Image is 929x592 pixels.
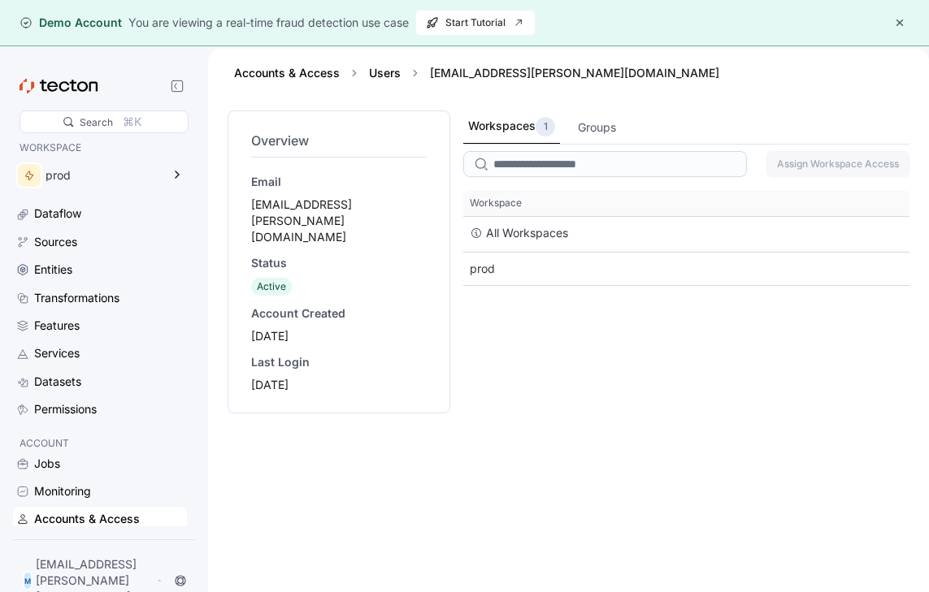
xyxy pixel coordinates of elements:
div: Search [80,115,113,130]
span: Active [257,280,286,292]
p: 1 [544,119,548,135]
a: Services [13,341,187,365]
p: ACCOUNT [20,435,180,452]
a: Accounts & Access [234,66,340,80]
a: Datasets [13,369,187,394]
a: Accounts & Access [13,507,187,531]
span: Assign Workspace Access [777,152,899,176]
a: Entities [13,257,187,282]
div: Status [251,255,427,271]
a: Monitoring [13,479,187,503]
a: Features [13,313,187,338]
a: Jobs [13,452,187,476]
div: Workspaces [468,117,555,136]
div: All Workspaces [486,223,568,243]
a: Permissions [13,397,187,421]
div: Last Login [251,354,427,370]
div: Jobs [34,455,60,473]
div: Email [251,174,427,190]
div: [EMAIL_ADDRESS][PERSON_NAME][DOMAIN_NAME] [251,197,427,245]
div: ⌘K [123,113,141,131]
div: [DATE] [251,328,427,344]
div: Transformations [34,289,119,307]
div: Dataflow [34,205,81,223]
div: Sources [34,233,77,251]
div: Entities [34,261,72,279]
div: Permissions [34,400,97,418]
div: Groups [578,119,616,136]
div: Search⌘K [20,110,189,133]
div: [EMAIL_ADDRESS][PERSON_NAME][DOMAIN_NAME] [423,65,726,81]
div: [DATE] [251,377,427,393]
div: M [23,571,33,590]
div: Datasets [34,373,81,391]
div: Demo Account [20,15,122,31]
div: You are viewing a real-time fraud detection use case [128,14,409,32]
a: Dataflow [13,201,187,226]
h4: Overview [251,131,427,150]
a: Users [369,66,401,80]
div: Accounts & Access [34,510,140,528]
button: Assign Workspace Access [766,151,909,177]
div: Account Created [251,305,427,322]
div: Services [34,344,80,362]
button: Start Tutorial [415,10,536,36]
p: WORKSPACE [20,140,180,156]
div: prod [463,253,909,285]
span: Workspace [470,197,522,210]
div: Features [34,317,80,335]
a: Transformations [13,286,187,310]
div: prod [46,170,161,181]
span: Start Tutorial [426,11,525,35]
div: Monitoring [34,482,91,500]
a: Sources [13,230,187,254]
